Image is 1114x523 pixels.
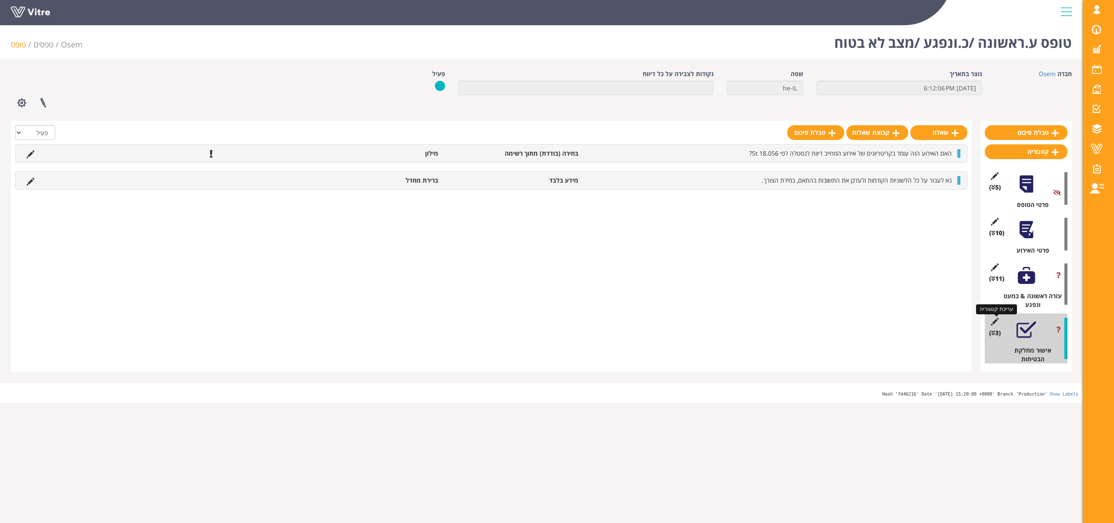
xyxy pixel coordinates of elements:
a: Osem [1039,70,1056,78]
label: חברה [1057,70,1072,78]
li: טופס [11,39,34,50]
a: טבלת סיכום [787,125,844,140]
li: בחירה (בודדת) מתוך רשימה [443,149,583,158]
span: (5 ) [989,183,1001,192]
div: אישור מחלקת הבטיחות [991,346,1067,363]
a: קבוצת שאלות [846,125,908,140]
label: שפה [791,70,803,78]
div: פרטי הטופס [991,200,1067,209]
a: שאלה [910,125,967,140]
li: מילון [302,149,443,158]
a: טבלת סיכום [985,125,1067,140]
h1: טופס ע.ראשונה /כ.ונפגע /מצב לא בטוח [834,22,1072,59]
div: פרטי האירוע [991,246,1067,255]
span: נא לעבור על כל הלשוניות הקודמות ולעדכן את התשובות בהתאם, במידת הצורך. [762,176,952,184]
li: מידע בלבד [443,176,583,185]
span: Hash 'fd46216' Date '[DATE] 15:20:00 +0000' Branch 'Production' [882,392,1047,396]
div: עזרה ראשונה & כמעט ונפגע [991,292,1067,309]
a: קטגוריה [985,144,1067,159]
span: (10 ) [989,229,1004,237]
a: Show Labels [1050,392,1078,396]
label: פעיל [432,70,445,78]
li: ברירת מחדל [302,176,443,185]
span: האם האירוע הזה עומד בקריטריונים של אירוע המחייב דיווח לנסטלה לפי St 18.056? [749,149,952,157]
label: נוצר בתאריך [950,70,982,78]
div: עריכת קטגוריה [976,304,1017,314]
span: (11 ) [989,274,1004,283]
img: yes [435,80,445,91]
a: Osem [61,39,83,50]
span: (3 ) [989,329,1001,337]
label: נקודות לצבירה על כל דיווח [643,70,714,78]
a: טפסים [34,39,54,50]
